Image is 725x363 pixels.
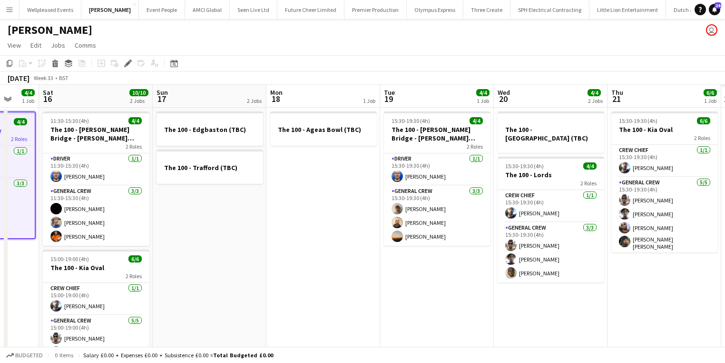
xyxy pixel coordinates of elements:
[59,74,69,81] div: BST
[8,23,92,37] h1: [PERSON_NAME]
[139,0,185,19] button: Event People
[20,0,81,19] button: Wellpleased Events
[47,39,69,51] a: Jobs
[510,0,589,19] button: SPH Electrical Contracting
[8,73,29,83] div: [DATE]
[30,41,41,50] span: Edit
[407,0,463,19] button: Olympus Express
[589,0,666,19] button: Little Lion Entertainment
[185,0,230,19] button: AMCI Global
[75,41,96,50] span: Comms
[715,2,721,9] span: 24
[706,24,717,36] app-user-avatar: Dominic Riley
[666,0,717,19] button: Dutch and Brit
[71,39,100,51] a: Comms
[31,74,55,81] span: Week 33
[52,352,75,359] span: 0 items
[8,41,21,50] span: View
[709,4,720,15] a: 24
[344,0,407,19] button: Premier Production
[213,352,273,359] span: Total Budgeted £0.00
[15,352,43,359] span: Budgeted
[4,39,25,51] a: View
[51,41,65,50] span: Jobs
[83,352,273,359] div: Salary £0.00 + Expenses £0.00 + Subsistence £0.00 =
[277,0,344,19] button: Future Cheer Limited
[463,0,510,19] button: Three Create
[81,0,139,19] button: [PERSON_NAME]
[230,0,277,19] button: Seen Live Ltd
[5,350,44,361] button: Budgeted
[27,39,45,51] a: Edit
